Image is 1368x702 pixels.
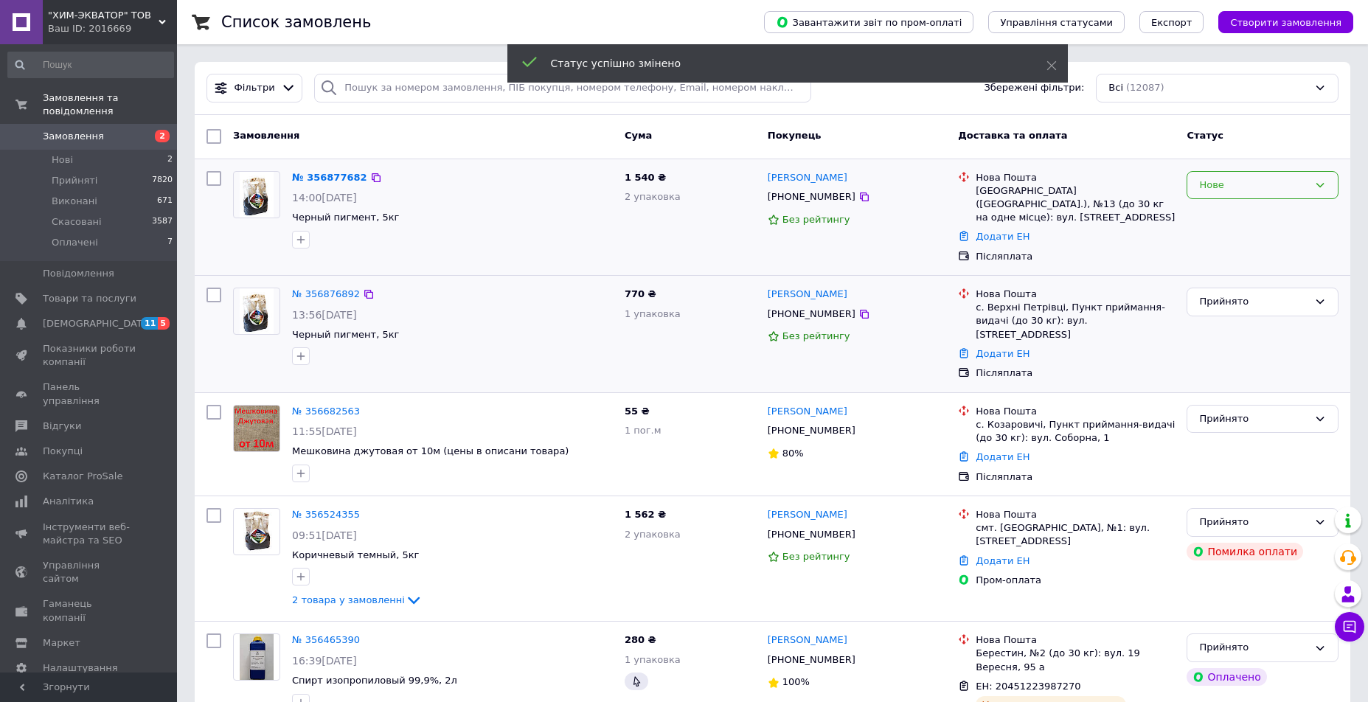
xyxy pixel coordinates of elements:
a: Мешковина джутовая от 10м (цены в описани товара) [292,445,569,456]
span: 671 [157,195,173,208]
img: Фото товару [234,406,279,451]
span: 11 [141,317,158,330]
div: Пром-оплата [976,574,1175,587]
span: 2 упаковка [625,191,681,202]
span: Фільтри [235,81,275,95]
span: Замовлення [43,130,104,143]
span: Гаманець компанії [43,597,136,624]
span: Збережені фільтри: [984,81,1084,95]
img: Фото товару [240,634,274,680]
span: Показники роботи компанії [43,342,136,369]
div: [PHONE_NUMBER] [765,187,858,206]
div: [PHONE_NUMBER] [765,421,858,440]
div: [PHONE_NUMBER] [765,525,858,544]
span: 2 товара у замовленні [292,594,405,605]
div: [GEOGRAPHIC_DATA] ([GEOGRAPHIC_DATA].), №13 (до 30 кг на одне місце): вул. [STREET_ADDRESS] [976,184,1175,225]
a: [PERSON_NAME] [768,288,847,302]
span: 7820 [152,174,173,187]
span: Повідомлення [43,267,114,280]
span: 55 ₴ [625,406,650,417]
span: 16:39[DATE] [292,655,357,667]
span: Доставка та оплата [958,130,1067,141]
span: Скасовані [52,215,102,229]
div: Ваш ID: 2016669 [48,22,177,35]
span: Cума [625,130,652,141]
span: 5 [158,317,170,330]
div: с. Верхні Петрівці, Пункт приймання-видачі (до 30 кг): вул. [STREET_ADDRESS] [976,301,1175,341]
a: Коричневый темный, 5кг [292,549,419,560]
span: 770 ₴ [625,288,656,299]
img: Фото товару [240,509,274,555]
button: Чат з покупцем [1335,612,1364,642]
span: 1 540 ₴ [625,172,666,183]
div: Післяплата [976,250,1175,263]
span: Аналітика [43,495,94,508]
a: Фото товару [233,405,280,452]
div: с. Козаровичі, Пункт приймання-видачі (до 30 кг): вул. Соборна, 1 [976,418,1175,445]
a: Черный пигмент, 5кг [292,212,399,223]
span: 100% [782,676,810,687]
span: 14:00[DATE] [292,192,357,204]
span: 13:56[DATE] [292,309,357,321]
div: Нова Пошта [976,633,1175,647]
span: Замовлення та повідомлення [43,91,177,118]
span: Відгуки [43,420,81,433]
a: Додати ЕН [976,451,1030,462]
span: 2 упаковка [625,529,681,540]
div: смт. [GEOGRAPHIC_DATA], №1: вул. [STREET_ADDRESS] [976,521,1175,548]
input: Пошук за номером замовлення, ПІБ покупця, номером телефону, Email, номером накладної [314,74,810,102]
a: Спирт изопропиловый 99,9%, 2л [292,675,457,686]
h1: Список замовлень [221,13,371,31]
span: Нові [52,153,73,167]
a: Додати ЕН [976,555,1030,566]
span: Інструменти веб-майстра та SEO [43,521,136,547]
a: [PERSON_NAME] [768,508,847,522]
span: 80% [782,448,804,459]
div: Нова Пошта [976,508,1175,521]
input: Пошук [7,52,174,78]
span: Без рейтингу [782,214,850,225]
span: Завантажити звіт по пром-оплаті [776,15,962,29]
div: Помилка оплати [1187,543,1303,560]
a: Фото товару [233,508,280,555]
span: Статус [1187,130,1223,141]
span: Замовлення [233,130,299,141]
span: Налаштування [43,661,118,675]
button: Завантажити звіт по пром-оплаті [764,11,973,33]
span: 1 562 ₴ [625,509,666,520]
span: ЕН: 20451223987270 [976,681,1080,692]
span: Прийняті [52,174,97,187]
div: [PHONE_NUMBER] [765,650,858,670]
a: Фото товару [233,288,280,335]
span: Створити замовлення [1230,17,1341,28]
span: Оплачені [52,236,98,249]
div: [PHONE_NUMBER] [765,305,858,324]
span: 7 [167,236,173,249]
span: Покупці [43,445,83,458]
a: [PERSON_NAME] [768,633,847,647]
span: Без рейтингу [782,330,850,341]
span: 09:51[DATE] [292,529,357,541]
span: 1 пог.м [625,425,662,436]
a: Черный пигмент, 5кг [292,329,399,340]
div: Прийнято [1199,515,1308,530]
span: Покупець [768,130,822,141]
span: Всі [1108,81,1123,95]
div: Післяплата [976,470,1175,484]
button: Створити замовлення [1218,11,1353,33]
a: [PERSON_NAME] [768,171,847,185]
div: Нова Пошта [976,288,1175,301]
span: 1 упаковка [625,308,681,319]
a: № 356524355 [292,509,360,520]
span: "ХИМ-ЭКВАТОР" ТОВ [48,9,159,22]
div: Нова Пошта [976,405,1175,418]
div: Нове [1199,178,1308,193]
a: № 356465390 [292,634,360,645]
span: Каталог ProSale [43,470,122,483]
div: Статус успішно змінено [551,56,1010,71]
div: Прийнято [1199,411,1308,427]
button: Управління статусами [988,11,1125,33]
span: Товари та послуги [43,292,136,305]
span: 1 упаковка [625,654,681,665]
